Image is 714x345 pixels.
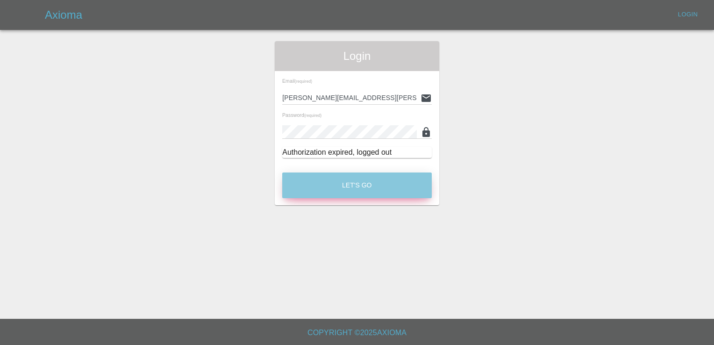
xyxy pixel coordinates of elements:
[282,147,432,158] div: Authorization expired, logged out
[282,78,312,84] span: Email
[282,112,321,118] span: Password
[282,49,432,64] span: Login
[45,7,82,22] h5: Axioma
[295,79,312,84] small: (required)
[304,114,321,118] small: (required)
[282,172,432,198] button: Let's Go
[673,7,703,22] a: Login
[7,326,707,339] h6: Copyright © 2025 Axioma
